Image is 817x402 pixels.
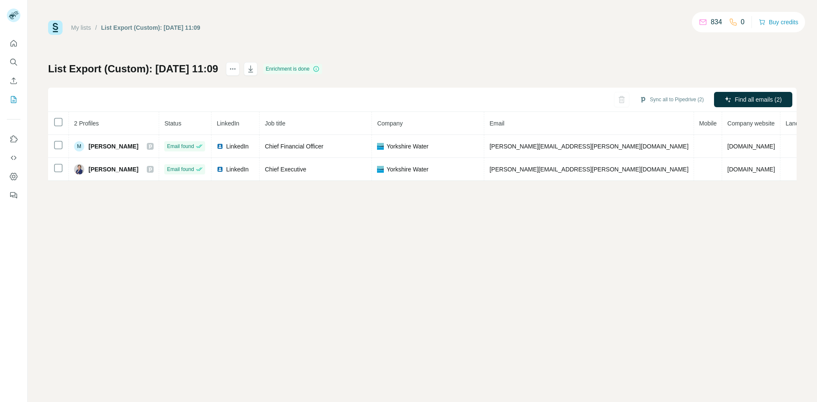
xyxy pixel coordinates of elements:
span: Find all emails (2) [735,95,782,104]
img: company-logo [377,143,384,150]
span: [PERSON_NAME] [89,165,138,174]
button: Feedback [7,188,20,203]
span: Chief Executive [265,166,306,173]
a: My lists [71,24,91,31]
div: Enrichment is done [263,64,323,74]
span: Landline [786,120,808,127]
button: My lists [7,92,20,107]
img: company-logo [377,166,384,173]
h1: List Export (Custom): [DATE] 11:09 [48,62,218,76]
span: Company [377,120,403,127]
button: Search [7,54,20,70]
li: / [95,23,97,32]
span: Status [164,120,181,127]
span: Email [489,120,504,127]
button: Use Surfe on LinkedIn [7,131,20,147]
button: Use Surfe API [7,150,20,165]
span: Email found [167,143,194,150]
img: LinkedIn logo [217,166,223,173]
span: Job title [265,120,285,127]
span: [PERSON_NAME] [89,142,138,151]
span: Mobile [699,120,717,127]
span: [DOMAIN_NAME] [727,166,775,173]
span: Yorkshire Water [386,165,428,174]
img: Avatar [74,164,84,174]
button: Dashboard [7,169,20,184]
span: Yorkshire Water [386,142,428,151]
button: Sync all to Pipedrive (2) [634,93,710,106]
button: actions [226,62,240,76]
img: LinkedIn logo [217,143,223,150]
span: LinkedIn [226,142,249,151]
button: Buy credits [759,16,798,28]
p: 834 [711,17,722,27]
span: LinkedIn [226,165,249,174]
span: Company website [727,120,774,127]
span: Chief Financial Officer [265,143,323,150]
img: Surfe Logo [48,20,63,35]
span: [PERSON_NAME][EMAIL_ADDRESS][PERSON_NAME][DOMAIN_NAME] [489,166,688,173]
span: LinkedIn [217,120,239,127]
p: 0 [741,17,745,27]
span: 2 Profiles [74,120,99,127]
button: Enrich CSV [7,73,20,88]
span: [PERSON_NAME][EMAIL_ADDRESS][PERSON_NAME][DOMAIN_NAME] [489,143,688,150]
button: Find all emails (2) [714,92,792,107]
button: Quick start [7,36,20,51]
div: List Export (Custom): [DATE] 11:09 [101,23,200,32]
span: Email found [167,165,194,173]
span: [DOMAIN_NAME] [727,143,775,150]
div: M [74,141,84,151]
